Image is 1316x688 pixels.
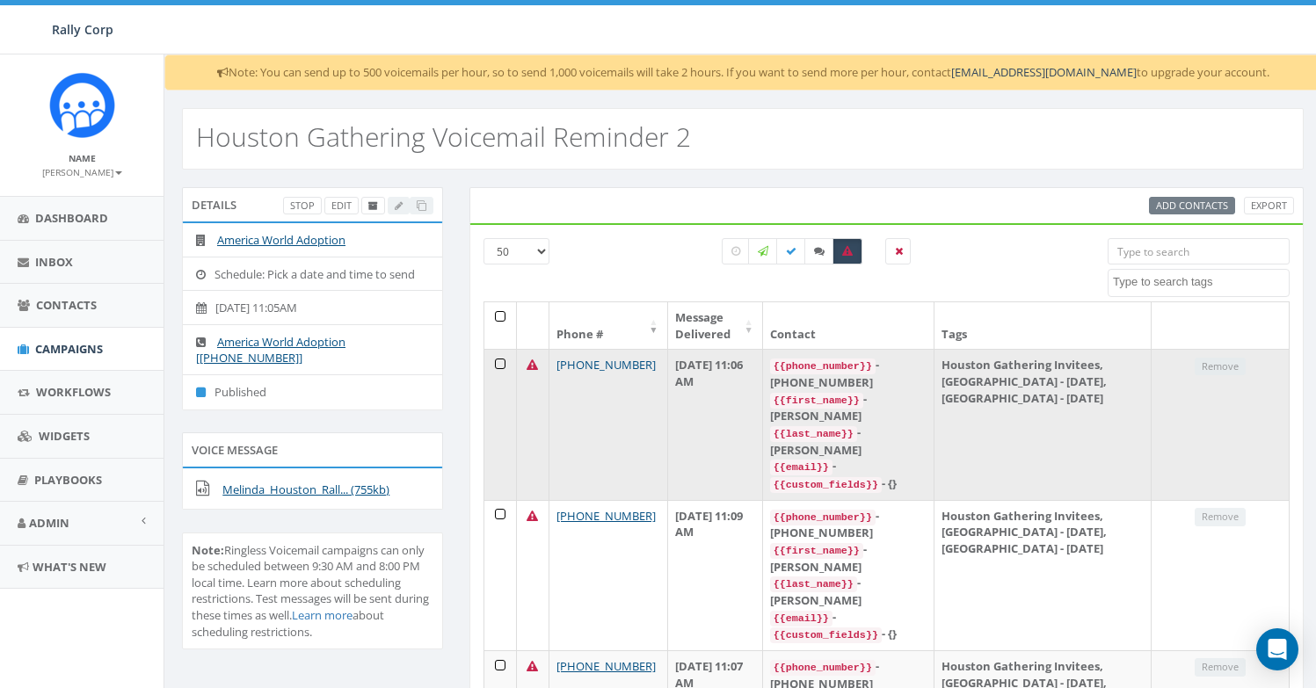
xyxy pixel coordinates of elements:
label: Pending [722,238,750,264]
li: Schedule: Pick a date and time to send [183,257,442,292]
th: Contact [763,302,935,349]
li: [DATE] 11:05AM [183,290,442,325]
div: - [PERSON_NAME] [770,575,927,608]
td: Houston Gathering Invitees, [GEOGRAPHIC_DATA] - [DATE], [GEOGRAPHIC_DATA] - [DATE] [934,500,1152,650]
div: - [PERSON_NAME] [770,424,927,458]
a: Learn more [292,607,353,623]
code: {{phone_number}} [770,660,876,676]
span: Dashboard [35,210,108,226]
th: Message Delivered: activate to sort column ascending [668,302,763,349]
div: - {} [770,626,927,643]
code: {{email}} [770,611,832,626]
a: Export [1244,197,1294,215]
h2: Houston Gathering Voicemail Reminder 2 [196,122,691,151]
code: {{phone_number}} [770,510,876,525]
a: Stop [283,197,322,215]
div: - [PERSON_NAME] [770,541,927,575]
li: Published [183,374,442,409]
span: Contacts [36,297,97,313]
span: Playbooks [34,472,102,488]
label: Sending [748,238,778,264]
code: {{custom_fields}} [770,477,882,493]
textarea: Search [1113,274,1289,290]
div: - [770,458,927,475]
code: {{phone_number}} [770,358,876,374]
code: {{email}} [770,460,832,475]
td: [DATE] 11:06 AM [668,349,763,499]
span: Widgets [39,428,90,444]
code: {{first_name}} [770,393,863,409]
small: [PERSON_NAME] [42,166,122,178]
span: Admin [29,515,69,531]
th: Tags [934,302,1152,349]
input: Type to search [1108,238,1290,264]
div: Voice Message [182,432,443,467]
a: [PHONE_NUMBER] [556,357,656,373]
span: Campaigns [35,341,103,357]
a: [EMAIL_ADDRESS][DOMAIN_NAME] [951,64,1137,80]
a: [PHONE_NUMBER] [556,508,656,524]
label: Removed [885,238,911,264]
i: Schedule: Pick a date and time to send [196,269,214,280]
code: {{last_name}} [770,576,857,592]
th: Phone #: activate to sort column ascending [549,302,668,349]
div: - [PHONE_NUMBER] [770,508,927,541]
code: {{first_name}} [770,543,863,559]
span: Rally Corp [52,21,113,38]
span: Archive Campaign [368,199,378,212]
span: What's New [33,559,106,575]
label: Bounced [832,238,862,264]
code: {{custom_fields}} [770,627,882,643]
div: - {} [770,475,927,493]
span: Workflows [36,384,111,400]
code: {{last_name}} [770,426,857,442]
a: America World Adoption [[PHONE_NUMBER]] [196,334,345,366]
div: Open Intercom Messenger [1256,628,1298,670]
td: Houston Gathering Invitees, [GEOGRAPHIC_DATA] - [DATE], [GEOGRAPHIC_DATA] - [DATE] [934,349,1152,499]
a: Edit [324,197,359,215]
div: - [PHONE_NUMBER] [770,357,927,390]
td: [DATE] 11:09 AM [668,500,763,650]
div: - [770,609,927,626]
b: Note: [192,542,224,558]
div: Details [182,187,443,222]
a: Melinda_Houston_Rall... (755kb) [222,482,389,497]
span: Inbox [35,254,73,270]
img: Icon_1.png [49,72,115,138]
i: Published [196,387,214,398]
span: Ringless Voicemail campaigns can only be scheduled between 9:30 AM and 8:00 PM local time. Learn ... [192,542,429,640]
small: Name [69,152,96,164]
a: America World Adoption [217,232,345,248]
a: [PERSON_NAME] [42,163,122,179]
div: - [PERSON_NAME] [770,391,927,424]
label: Delivered [776,238,806,264]
label: Replied [804,238,834,264]
a: [PHONE_NUMBER] [556,658,656,674]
